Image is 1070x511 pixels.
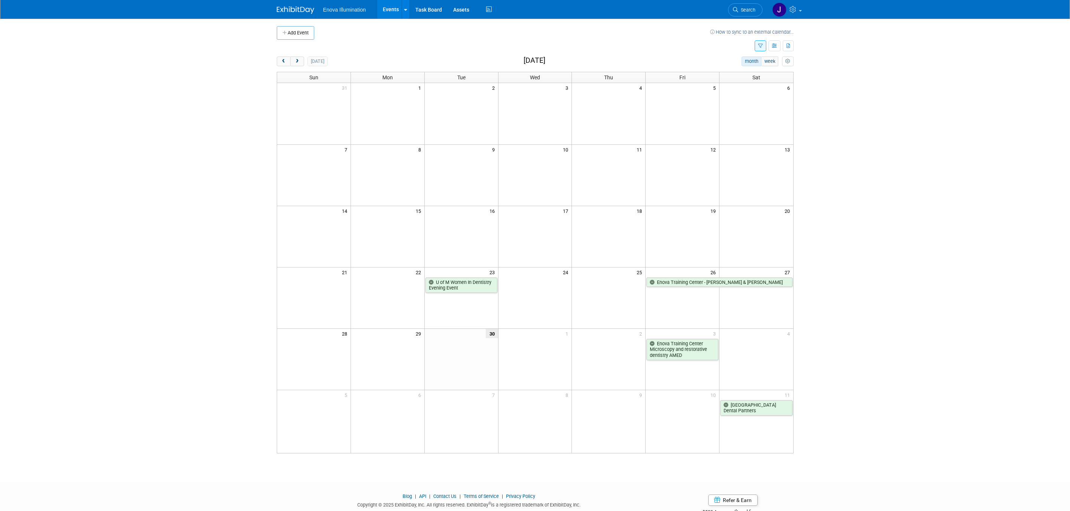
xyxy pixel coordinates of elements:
button: next [290,56,304,66]
span: 3 [712,329,719,338]
span: 2 [491,83,498,92]
span: 16 [489,206,498,215]
a: Refer & Earn [708,495,758,506]
span: Mon [382,74,393,80]
i: Personalize Calendar [785,59,790,64]
span: 7 [491,390,498,400]
span: 28 [341,329,351,338]
a: How to sync to an external calendar... [710,29,794,35]
a: Enova Training Center Microscopy and restorative dentistry AMED [646,339,718,360]
a: Contact Us [433,493,457,499]
span: 27 [784,267,793,277]
button: prev [277,56,291,66]
span: Enova Illumination [323,7,366,13]
span: 5 [344,390,351,400]
span: Fri [679,74,685,80]
a: API [419,493,426,499]
span: 12 [710,145,719,154]
span: | [458,493,463,499]
span: 9 [639,390,645,400]
span: 10 [562,145,572,154]
span: 11 [636,145,645,154]
button: week [761,56,778,66]
span: 3 [565,83,572,92]
button: Add Event [277,26,314,40]
a: Terms of Service [464,493,499,499]
span: 24 [562,267,572,277]
span: 13 [784,145,793,154]
span: 25 [636,267,645,277]
a: Blog [403,493,412,499]
span: Tue [457,74,466,80]
span: 6 [786,83,793,92]
span: 26 [710,267,719,277]
span: 2 [639,329,645,338]
span: 30 [486,329,498,338]
img: Jeremy Ward [772,3,786,17]
button: month [742,56,761,66]
span: 29 [415,329,424,338]
span: 8 [418,145,424,154]
a: Privacy Policy [506,493,535,499]
span: 23 [489,267,498,277]
span: 6 [418,390,424,400]
span: 15 [415,206,424,215]
button: [DATE] [307,56,327,66]
span: 1 [565,329,572,338]
span: 7 [344,145,351,154]
span: 18 [636,206,645,215]
img: ExhibitDay [277,6,314,14]
span: | [427,493,432,499]
span: 1 [418,83,424,92]
span: 4 [639,83,645,92]
span: 17 [562,206,572,215]
div: Copyright © 2025 ExhibitDay, Inc. All rights reserved. ExhibitDay is a registered trademark of Ex... [277,500,662,508]
span: 21 [341,267,351,277]
sup: ® [488,501,491,505]
span: 9 [491,145,498,154]
span: 8 [565,390,572,400]
a: [GEOGRAPHIC_DATA] Dental Partners [720,400,792,416]
span: 4 [786,329,793,338]
span: 14 [341,206,351,215]
span: Thu [604,74,613,80]
span: 19 [710,206,719,215]
button: myCustomButton [782,56,793,66]
span: Search [738,7,755,13]
span: 31 [341,83,351,92]
span: 22 [415,267,424,277]
span: 11 [784,390,793,400]
h2: [DATE] [524,56,545,65]
span: | [413,493,418,499]
span: 20 [784,206,793,215]
span: 10 [710,390,719,400]
a: Enova Training Center - [PERSON_NAME] & [PERSON_NAME] [646,278,792,287]
a: U of M Women In Dentistry Evening Event [425,278,497,293]
a: Search [728,3,763,16]
span: | [500,493,505,499]
span: Sat [752,74,760,80]
span: Sun [309,74,318,80]
span: 5 [712,83,719,92]
span: Wed [530,74,540,80]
